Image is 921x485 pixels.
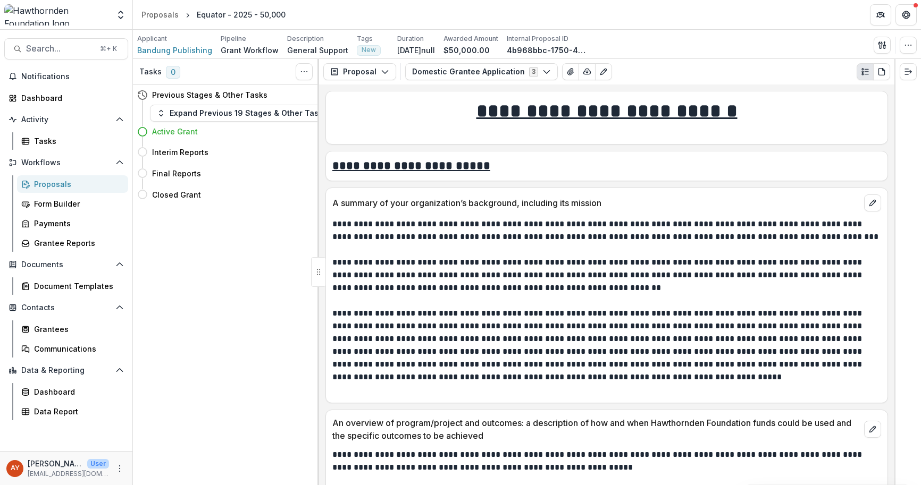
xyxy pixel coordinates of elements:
[21,72,124,81] span: Notifications
[895,4,917,25] button: Get Help
[137,7,290,22] nav: breadcrumb
[4,362,128,379] button: Open Data & Reporting
[150,105,334,122] button: Expand Previous 19 Stages & Other Tasks
[221,45,279,56] p: Grant Workflow
[595,63,612,80] button: Edit as form
[864,194,881,211] button: edit
[443,45,490,56] p: $50,000.00
[397,34,424,44] p: Duration
[21,115,111,124] span: Activity
[21,158,111,167] span: Workflows
[17,277,128,295] a: Document Templates
[152,89,267,100] h4: Previous Stages & Other Tasks
[34,135,120,147] div: Tasks
[98,43,119,55] div: ⌘ + K
[287,34,324,44] p: Description
[357,34,373,44] p: Tags
[28,469,109,479] p: [EMAIL_ADDRESS][DOMAIN_NAME]
[4,68,128,85] button: Notifications
[21,303,111,312] span: Contacts
[4,154,128,171] button: Open Workflows
[152,168,201,179] h4: Final Reports
[166,66,180,79] span: 0
[287,45,348,56] p: General Support
[21,366,111,375] span: Data & Reporting
[332,416,860,442] p: An overview of program/project and outcomes: a description of how and when Hawthornden Foundation...
[34,218,120,229] div: Payments
[21,260,111,269] span: Documents
[4,111,128,128] button: Open Activity
[900,63,917,80] button: Expand right
[137,34,167,44] p: Applicant
[152,189,201,200] h4: Closed Grant
[507,45,587,56] p: 4b968bbc-1750-45a0-82e7-7230d71ed2c0
[221,34,246,44] p: Pipeline
[113,462,126,475] button: More
[34,406,120,417] div: Data Report
[362,46,376,54] span: New
[864,421,881,438] button: edit
[443,34,498,44] p: Awarded Amount
[397,45,435,56] p: [DATE]null
[405,63,558,80] button: Domestic Grantee Application3
[152,126,198,137] h4: Active Grant
[4,256,128,273] button: Open Documents
[34,178,120,190] div: Proposals
[4,38,128,59] button: Search...
[113,4,128,25] button: Open entity switcher
[34,324,120,335] div: Grantees
[152,147,208,158] h4: Interim Reports
[28,458,83,469] p: [PERSON_NAME]
[87,459,109,469] p: User
[562,63,579,80] button: View Attached Files
[139,67,162,76] h3: Tasks
[873,63,890,80] button: PDF view
[4,89,128,107] a: Dashboard
[21,92,120,104] div: Dashboard
[34,280,120,292] div: Document Templates
[17,403,128,420] a: Data Report
[296,63,313,80] button: Toggle View Cancelled Tasks
[332,197,860,209] p: A summary of your organization’s background, including its mission
[17,383,128,401] a: Dashboard
[34,343,120,354] div: Communications
[857,63,874,80] button: Plaintext view
[507,34,568,44] p: Internal Proposal ID
[11,465,20,472] div: Andreas Yuíza
[323,63,396,80] button: Proposal
[4,299,128,316] button: Open Contacts
[17,340,128,358] a: Communications
[17,320,128,338] a: Grantees
[137,45,212,56] a: Bandung Publishing
[141,9,179,20] div: Proposals
[137,7,183,22] a: Proposals
[17,132,128,150] a: Tasks
[870,4,891,25] button: Partners
[17,234,128,252] a: Grantee Reports
[17,215,128,232] a: Payments
[17,175,128,193] a: Proposals
[4,4,109,25] img: Hawthornden Foundation logo
[26,44,94,54] span: Search...
[34,237,120,249] div: Grantee Reports
[197,9,286,20] div: Equator - 2025 - 50,000
[34,198,120,209] div: Form Builder
[17,195,128,212] a: Form Builder
[34,386,120,397] div: Dashboard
